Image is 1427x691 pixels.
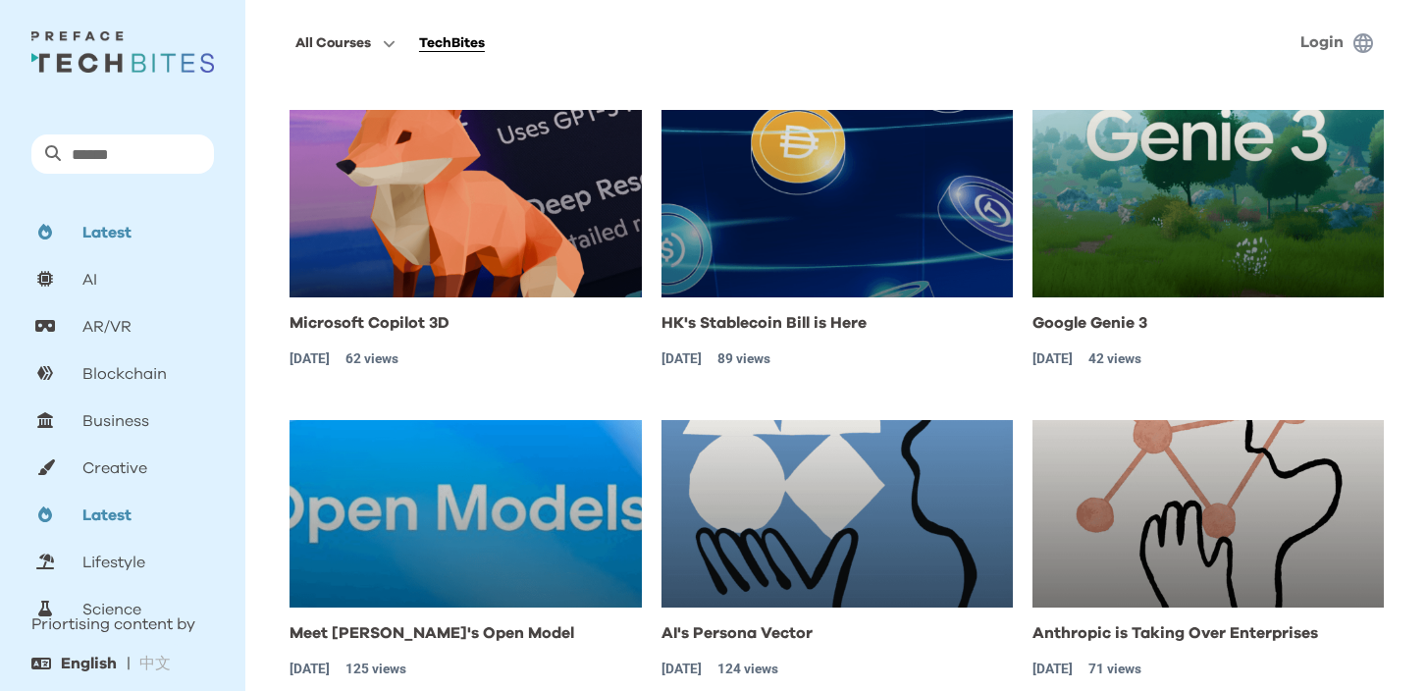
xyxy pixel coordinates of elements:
[290,313,449,333] p: Microsoft Copilot 3D
[717,348,770,369] p: 89 views
[51,644,127,683] button: English
[82,315,132,339] p: AR/VR
[1032,110,1384,297] img: Google Genie 3
[1088,348,1141,369] p: 42 views
[82,268,97,292] p: AI
[127,644,131,683] div: |
[345,348,398,369] p: 62 views
[290,313,449,369] a: Microsoft Copilot 3D[DATE]62 views
[82,504,132,527] p: Latest
[1300,34,1344,50] a: Login
[290,420,641,608] img: Meet OpenAI's Open Model
[82,598,141,621] p: Science
[419,31,485,55] div: TechBites
[82,409,149,433] p: Business
[290,348,330,369] p: [DATE]
[295,31,371,55] span: All Courses
[1032,420,1384,608] img: Anthropic is Taking Over Enterprises
[661,659,702,679] p: [DATE]
[82,362,167,386] p: Blockchain
[661,110,1013,297] img: HK's Stablecoin Bill is Here
[661,348,702,369] p: [DATE]
[290,623,574,679] a: Meet [PERSON_NAME]'s Open Model[DATE]125 views
[661,623,813,643] p: AI's Persona Vector
[1032,623,1318,643] p: Anthropic is Taking Over Enterprises
[1032,348,1073,369] p: [DATE]
[1032,313,1147,369] a: Google Genie 3[DATE]42 views
[1032,313,1147,333] p: Google Genie 3
[661,313,867,333] p: HK's Stablecoin Bill is Here
[31,612,195,636] p: Priortising content by
[1088,659,1141,679] p: 71 views
[82,456,147,480] p: Creative
[1032,623,1318,679] a: Anthropic is Taking Over Enterprises[DATE]71 views
[139,652,171,675] p: 中文
[130,644,181,683] button: 中文
[661,313,867,369] a: HK's Stablecoin Bill is Here[DATE]89 views
[290,110,641,297] img: Microsoft Copilot 3D
[61,652,117,675] p: English
[290,659,330,679] p: [DATE]
[661,623,813,679] a: AI's Persona Vector[DATE]124 views
[345,659,406,679] p: 125 views
[82,551,145,574] p: Lifestyle
[31,31,214,73] img: Techbites Logo
[290,623,574,643] p: Meet [PERSON_NAME]'s Open Model
[717,659,778,679] p: 124 views
[1032,659,1073,679] p: [DATE]
[661,420,1013,608] img: AI's Persona Vector
[82,221,132,244] p: Latest
[290,30,401,56] button: All Courses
